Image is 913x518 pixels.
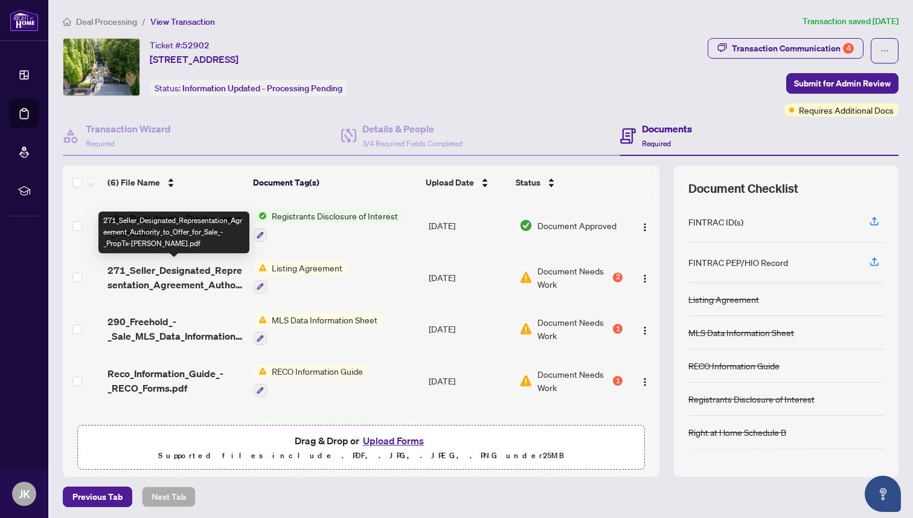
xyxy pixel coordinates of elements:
button: Status IconRegistrants Disclosure of Interest [254,209,403,242]
span: Right At Home Realty Schedule B - Agreement of Purchase and Sale.pdf [107,418,244,447]
td: [DATE] [424,251,514,303]
div: FINTRAC PEP/HIO Record [688,256,788,269]
span: Requires Additional Docs [799,103,894,117]
span: 52902 [182,40,210,51]
img: Document Status [519,374,533,387]
td: [DATE] [424,407,514,459]
span: 290_Freehold_-_Sale_MLS_Data_Information_Form_-_PropTx-[PERSON_NAME].pdf [107,314,244,343]
div: Registrants Disclosure of Interest [688,392,815,406]
span: (6) File Name [107,176,160,189]
span: 161_Registrants_Disclosure_of_Interest_-_Disposition_of_Property_-_PropTx-[PERSON_NAME] 7 EXECUTE... [107,211,244,240]
div: 271_Seller_Designated_Representation_Agreement_Authority_to_Offer_for_Sale_-_PropTx-[PERSON_NAME]... [98,212,249,253]
div: Right at Home Schedule B [688,426,786,439]
div: Transaction Communication [732,39,854,58]
div: 4 [843,43,854,54]
th: Upload Date [421,166,511,199]
div: Status: [150,80,347,96]
div: 1 [613,376,623,386]
button: Logo [635,268,655,287]
th: Status [511,166,624,199]
img: Document Status [519,271,533,284]
button: Submit for Admin Review [786,73,899,94]
div: 1 [613,324,623,334]
span: Right at Home Schedule B [267,416,374,430]
article: Transaction saved [DATE] [802,15,899,28]
button: Open asap [865,476,901,512]
img: Logo [640,222,650,232]
img: Status Icon [254,416,267,430]
span: Required [642,139,671,148]
img: Status Icon [254,313,267,326]
button: Upload Forms [359,433,428,448]
button: Previous Tab [63,487,132,507]
div: MLS Data Information Sheet [688,326,794,339]
img: Status Icon [254,364,267,378]
img: Logo [640,274,650,283]
button: Logo [635,371,655,390]
span: Upload Date [426,176,474,189]
div: Ticket #: [150,38,210,52]
img: Status Icon [254,261,267,274]
img: Status Icon [254,209,267,222]
h4: Details & People [362,121,463,136]
span: Previous Tab [72,487,123,507]
div: FINTRAC ID(s) [688,215,743,228]
h4: Transaction Wizard [86,121,171,136]
h4: Documents [642,121,692,136]
button: Status IconMLS Data Information Sheet [254,313,382,346]
td: [DATE] [424,355,514,407]
button: Transaction Communication4 [708,38,863,59]
button: Logo [635,216,655,235]
img: logo [10,9,39,31]
img: Logo [640,326,650,335]
div: 2 [613,273,623,282]
span: RECO Information Guide [267,364,368,378]
button: Status IconRight at Home Schedule B [254,416,374,449]
span: MLS Data Information Sheet [267,313,382,326]
span: Required [86,139,115,148]
span: ellipsis [880,47,889,55]
img: Logo [640,377,650,387]
span: Listing Agreement [267,261,347,274]
p: Supported files include .PDF, .JPG, .JPEG, .PNG under 25 MB [85,448,637,463]
button: Status IconListing Agreement [254,261,347,294]
td: [DATE] [424,303,514,355]
span: Information Updated - Processing Pending [182,83,342,94]
span: Deal Processing [76,16,137,27]
span: [STREET_ADDRESS] [150,52,239,66]
div: Listing Agreement [688,293,759,306]
div: RECO Information Guide [688,359,780,372]
span: View Transaction [150,16,215,27]
img: Document Status [519,219,533,232]
th: Document Tag(s) [248,166,421,199]
th: (6) File Name [103,166,249,199]
span: Submit for Admin Review [794,74,891,93]
td: [DATE] [424,199,514,251]
span: Reco_Information_Guide_-_RECO_Forms.pdf [107,366,244,395]
img: IMG-C12393279_1.jpg [63,39,139,96]
button: Logo [635,319,655,338]
span: Drag & Drop or [295,433,428,448]
span: Drag & Drop orUpload FormsSupported files include .PDF, .JPG, .JPEG, .PNG under25MB [78,426,644,470]
button: Next Tab [142,487,196,507]
span: 3/4 Required Fields Completed [362,139,463,148]
span: Document Needs Work [537,367,610,394]
span: Registrants Disclosure of Interest [267,209,403,222]
span: Document Approved [537,219,617,232]
img: Document Status [519,322,533,335]
button: Status IconRECO Information Guide [254,364,368,397]
span: Document Needs Work [537,316,610,342]
span: JK [19,485,30,502]
span: Status [516,176,540,189]
span: Document Checklist [688,180,798,197]
span: 271_Seller_Designated_Representation_Agreement_Authority_to_Offer_for_Sale_-_PropTx-[PERSON_NAME]... [107,263,244,292]
span: Document Needs Work [537,264,610,291]
li: / [142,15,146,28]
span: home [63,18,71,26]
